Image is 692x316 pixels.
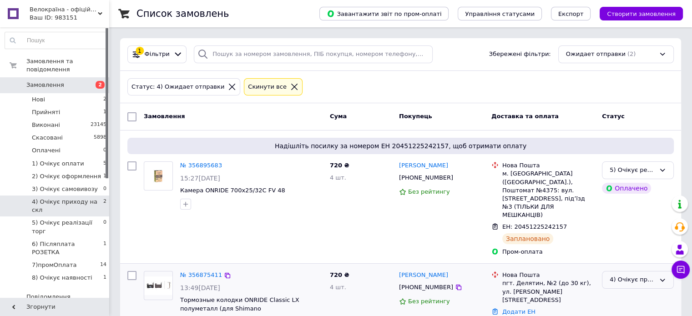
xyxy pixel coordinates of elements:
span: (2) [627,50,636,57]
span: Створити замовлення [607,10,676,17]
span: Статус [602,113,625,120]
a: Фото товару [144,271,173,300]
div: Ваш ID: 983151 [30,14,109,22]
span: 13:49[DATE] [180,284,220,291]
h1: Список замовлень [136,8,229,19]
span: 15:27[DATE] [180,175,220,182]
div: 4) Очікує приходу на скл [610,275,655,285]
span: Покупець [399,113,432,120]
span: Ожидает отправки [566,50,626,59]
span: 6) Післяплата РОЗЕТКА [32,240,103,256]
button: Експорт [551,7,591,20]
span: 0 [103,146,106,155]
span: 5) Очікує реалізації торг [32,219,103,235]
span: 1 [103,172,106,181]
span: 5 [103,160,106,168]
span: Скасовані [32,134,63,142]
a: Фото товару [144,161,173,191]
span: 1) Очікує оплати [32,160,84,168]
span: 720 ₴ [330,162,349,169]
span: 7)промОплата [32,261,76,269]
span: Виконані [32,121,60,129]
span: Без рейтингу [408,298,450,305]
span: 14 [100,261,106,269]
span: Замовлення [144,113,185,120]
span: Замовлення [26,81,64,89]
span: 0 [103,219,106,235]
div: м. [GEOGRAPHIC_DATA] ([GEOGRAPHIC_DATA].), Поштомат №4375: вул. [STREET_ADDRESS], під’їзд №3 (ТІЛ... [502,170,595,219]
div: Пром-оплата [502,248,595,256]
input: Пошук за номером замовлення, ПІБ покупця, номером телефону, Email, номером накладної [194,45,433,63]
span: Cума [330,113,347,120]
span: [PHONE_NUMBER] [399,284,453,291]
a: Камера ONRIDE 700x25/32C FV 48 [180,187,285,194]
button: Завантажити звіт по пром-оплаті [319,7,449,20]
span: Оплачені [32,146,61,155]
input: Пошук [5,32,107,49]
a: № 356895683 [180,162,222,169]
span: 1 [103,240,106,256]
span: Збережені фільтри: [489,50,551,59]
span: 4 шт. [330,284,346,291]
a: [PERSON_NAME] [399,271,448,280]
button: Чат з покупцем [672,261,690,279]
span: 3) Очікує самовивозу [32,185,98,193]
img: Фото товару [144,167,172,186]
div: Нова Пошта [502,161,595,170]
a: Створити замовлення [591,10,683,17]
span: Замовлення та повідомлення [26,57,109,74]
span: Доставка та оплата [491,113,559,120]
a: [PERSON_NAME] [399,161,448,170]
span: Завантажити звіт по пром-оплаті [327,10,441,18]
img: Фото товару [144,276,172,295]
div: Нова Пошта [502,271,595,279]
span: Управління статусами [465,10,535,17]
span: ЕН: 20451225242157 [502,223,567,230]
a: № 356875411 [180,271,222,278]
span: 2 [96,81,105,89]
span: [PHONE_NUMBER] [399,174,453,181]
span: Фільтри [145,50,170,59]
span: 2 [103,198,106,214]
span: 8) Очікує наявності [32,274,92,282]
span: 4 шт. [330,174,346,181]
button: Управління статусами [458,7,542,20]
div: Статус: 4) Ожидает отправки [130,82,226,92]
span: Без рейтингу [408,188,450,195]
span: 2 [103,95,106,104]
span: Повідомлення [26,293,71,301]
a: Додати ЕН [502,308,535,315]
div: 1 [136,47,144,55]
div: Cкинути все [246,82,288,92]
span: Експорт [558,10,584,17]
div: 5) Очікує реалізації торг [610,166,655,175]
span: 2) Очікує оформлення [32,172,101,181]
button: Створити замовлення [600,7,683,20]
span: 4) Очікує приходу на скл [32,198,103,214]
span: Велокраїна - офіційний веломагазин. Продаж велосипедів і комплектуючих з доставкою по Україні [30,5,98,14]
span: 1 [103,108,106,116]
span: 0 [103,185,106,193]
span: Нові [32,95,45,104]
span: Прийняті [32,108,60,116]
div: Заплановано [502,233,554,244]
span: 1 [103,274,106,282]
span: Надішліть посилку за номером ЕН 20451225242157, щоб отримати оплату [131,141,670,150]
span: 720 ₴ [330,271,349,278]
div: Оплачено [602,183,651,194]
span: 23145 [91,121,106,129]
span: 5898 [94,134,106,142]
div: пгт. Делятин, №2 (до 30 кг), ул. [PERSON_NAME][STREET_ADDRESS] [502,279,595,304]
